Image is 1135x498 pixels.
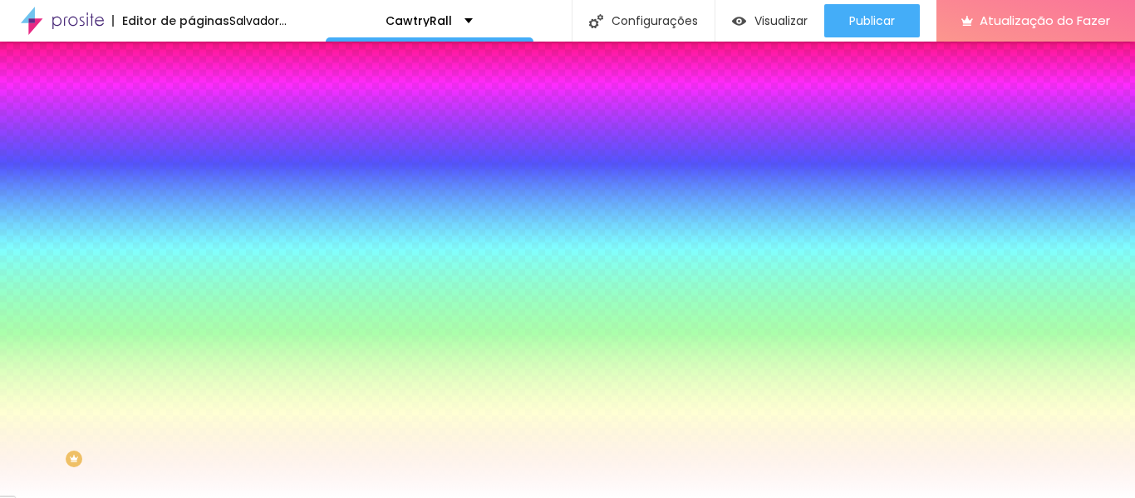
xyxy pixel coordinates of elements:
font: CawtryRall [386,12,452,29]
img: view-1.svg [732,14,746,28]
font: Editor de páginas [122,12,229,29]
font: Configurações [612,12,698,29]
button: Visualizar [715,4,824,37]
font: Salvador... [229,12,287,29]
img: Ícone [589,14,603,28]
button: Publicar [824,4,920,37]
font: Publicar [849,12,895,29]
font: Visualizar [754,12,808,29]
font: Atualização do Fazer [980,12,1110,29]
